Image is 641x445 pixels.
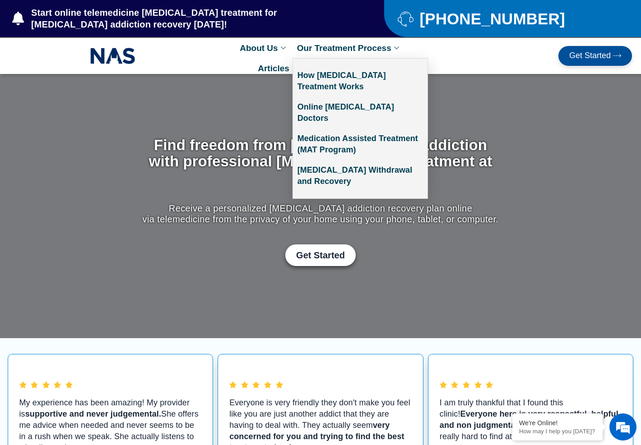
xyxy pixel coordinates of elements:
div: Get Started with Suboxone Treatment by filling-out this new patient packet form [140,244,501,266]
a: Get Started [558,46,632,66]
a: [PHONE_NUMBER] [398,11,616,27]
a: Start online telemedicine [MEDICAL_DATA] treatment for [MEDICAL_DATA] addiction recovery [DATE]! [12,7,348,30]
h1: Find freedom from [MEDICAL_DATA] addiction with professional [MEDICAL_DATA] treatment at home [140,137,501,186]
span: Get Started [569,51,611,60]
span: [PHONE_NUMBER] [417,13,565,24]
a: How [MEDICAL_DATA] Treatment Works [293,65,427,97]
a: Our Treatment Process [293,38,406,58]
span: Start online telemedicine [MEDICAL_DATA] treatment for [MEDICAL_DATA] addiction recovery [DATE]! [29,7,348,30]
div: We're Online! [519,419,596,427]
a: Medication Assisted Treatment (MAT Program) [293,128,427,160]
p: How may I help you today? [519,428,596,435]
b: supportive and never judgemental. [25,409,161,418]
p: Receive a personalized [MEDICAL_DATA] addiction recovery plan online via telemedicine from the pr... [140,203,501,225]
img: NAS_email_signature-removebg-preview.png [90,46,135,66]
a: About Us [235,38,292,58]
a: Articles [253,58,294,78]
span: Get Started [296,250,345,261]
a: [MEDICAL_DATA] Withdrawal and Recovery [293,160,427,192]
a: Online [MEDICAL_DATA] Doctors [293,97,427,128]
a: Get Started [285,244,356,266]
b: Everyone here is very respectful, helpful, and non judgmental, [440,409,621,430]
